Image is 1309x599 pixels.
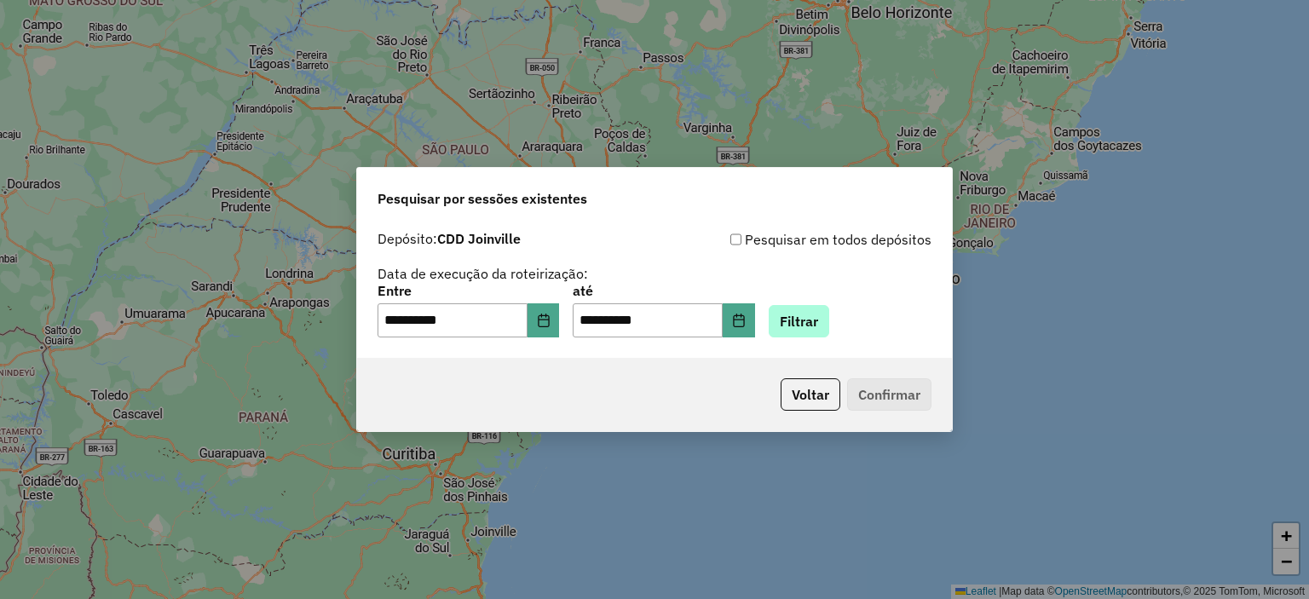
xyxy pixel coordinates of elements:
[769,305,829,337] button: Filtrar
[378,280,559,301] label: Entre
[573,280,754,301] label: até
[378,228,521,249] label: Depósito:
[654,229,931,250] div: Pesquisar em todos depósitos
[378,188,587,209] span: Pesquisar por sessões existentes
[437,230,521,247] strong: CDD Joinville
[723,303,755,337] button: Choose Date
[781,378,840,411] button: Voltar
[378,263,588,284] label: Data de execução da roteirização:
[528,303,560,337] button: Choose Date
